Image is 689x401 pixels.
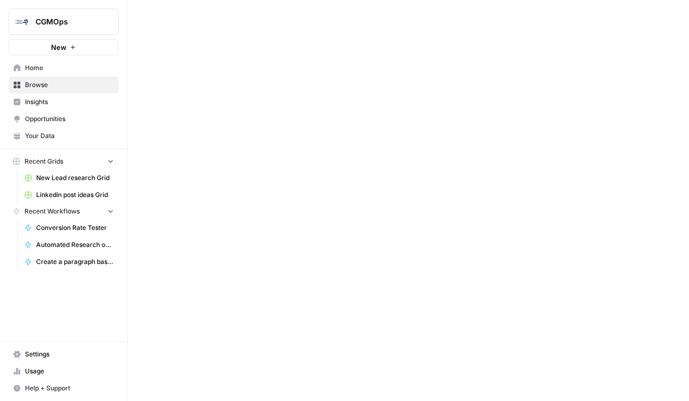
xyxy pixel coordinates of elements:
button: Recent Grids [9,153,119,169]
span: New [51,42,66,53]
a: Home [9,59,119,76]
button: Recent Workflows [9,203,119,219]
a: Conversion Rate Tester [20,219,119,236]
span: New Lead research Grid [36,173,114,183]
span: Your Data [25,131,114,141]
span: CGMOps [36,16,100,27]
span: Usage [25,366,114,376]
a: Insights [9,93,119,110]
span: Home [25,63,114,73]
span: Recent Workflows [24,207,80,216]
span: Conversion Rate Tester [36,223,114,233]
a: Linkedin post ideas Grid [20,186,119,203]
span: Linkedin post ideas Grid [36,190,114,200]
a: Your Data [9,127,119,144]
span: Automated Research on new leads [36,240,114,250]
span: Settings [25,349,114,359]
span: Recent Grids [24,157,63,166]
img: CGMOps Logo [12,12,31,31]
a: Usage [9,363,119,380]
a: Browse [9,76,119,93]
a: Create a paragraph based on most relevant case study [20,253,119,270]
button: New [9,39,119,55]
a: Settings [9,346,119,363]
a: New Lead research Grid [20,169,119,186]
span: Browse [25,80,114,90]
span: Opportunities [25,114,114,124]
span: Create a paragraph based on most relevant case study [36,257,114,267]
button: Help + Support [9,380,119,397]
button: Workspace: CGMOps [9,8,119,35]
a: Opportunities [9,110,119,127]
span: Insights [25,97,114,107]
span: Help + Support [25,383,114,393]
a: Automated Research on new leads [20,236,119,253]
